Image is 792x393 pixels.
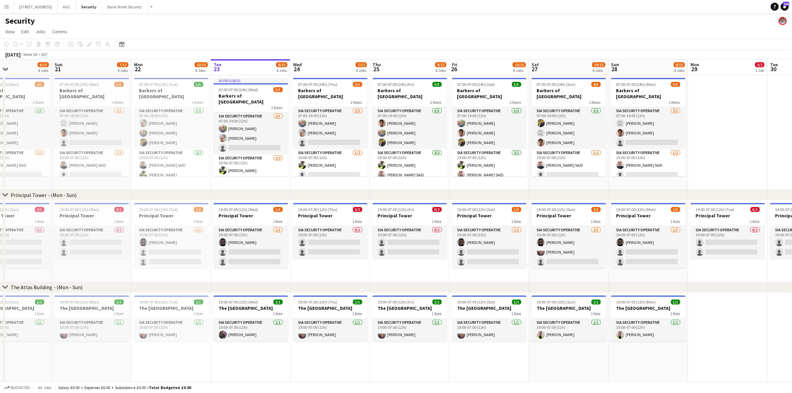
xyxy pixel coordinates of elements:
[11,192,77,198] div: Principal Tower - (Mon - Sun)
[783,2,789,6] span: 116
[52,29,67,35] span: Comms
[14,0,58,13] button: [STREET_ADDRESS]
[21,29,29,35] span: Edit
[19,27,32,36] a: Edit
[102,0,147,13] button: Bank Street Security
[41,52,48,57] div: BST
[11,284,82,291] div: The Atlas Building - (Mon - Sun)
[58,0,76,13] button: AGC
[5,16,35,26] h1: Security
[50,27,70,36] a: Comms
[22,52,39,57] span: Week 38
[37,385,53,390] span: All jobs
[781,3,789,11] a: 116
[58,385,191,390] div: Salary £0.00 + Expenses £0.00 + Subsistence £0.00 =
[76,0,102,13] button: Security
[36,29,46,35] span: Jobs
[33,27,48,36] a: Jobs
[5,51,21,58] div: [DATE]
[149,385,191,390] span: Total Budgeted £0.00
[3,27,17,36] a: View
[5,29,15,35] span: View
[3,384,31,391] button: Budgeted
[779,17,787,25] app-user-avatar: Charles Sandalo
[11,385,30,390] span: Budgeted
